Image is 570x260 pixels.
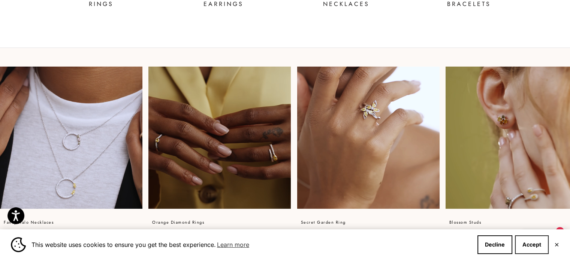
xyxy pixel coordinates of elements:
span: This website uses cookies to ensure you get the best experience. [31,239,471,250]
p: blossom studs [449,218,482,227]
a: orange diamond rings [148,67,291,227]
img: Cookie banner [11,237,26,252]
button: Decline [477,235,512,254]
button: Close [554,242,559,247]
a: Secret Garden ring [297,67,440,227]
p: Secret Garden ring [301,218,346,227]
p: fancy halo necklaces [4,218,54,227]
button: Accept [515,235,549,254]
a: Learn more [216,239,250,250]
p: orange diamond rings [152,218,204,227]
